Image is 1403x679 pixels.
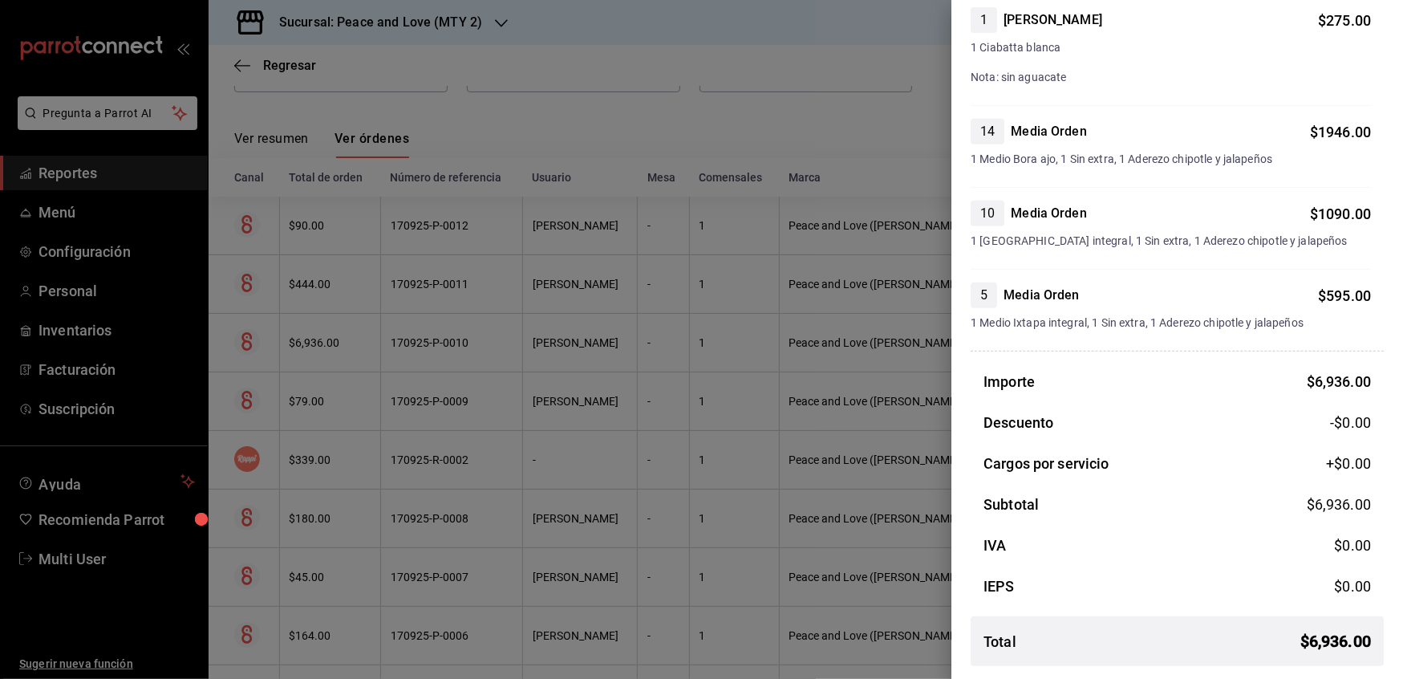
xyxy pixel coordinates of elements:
[1330,412,1371,433] span: -$0.00
[1307,373,1371,390] span: $ 6,936.00
[983,575,1015,597] h3: IEPS
[971,151,1371,168] span: 1 Medio Bora ajo, 1 Sin extra, 1 Aderezo chipotle y jalapeños
[971,10,997,30] span: 1
[1011,204,1086,223] h4: Media Orden
[971,286,997,305] span: 5
[1310,124,1371,140] span: $ 1946.00
[1310,205,1371,222] span: $ 1090.00
[1318,12,1371,29] span: $ 275.00
[971,233,1371,250] span: 1 [GEOGRAPHIC_DATA] integral, 1 Sin extra, 1 Aderezo chipotle y jalapeños
[983,453,1109,474] h3: Cargos por servicio
[983,535,1006,556] h3: IVA
[983,412,1053,433] h3: Descuento
[1318,287,1371,304] span: $ 595.00
[1326,453,1371,474] span: +$ 0.00
[1334,578,1371,595] span: $ 0.00
[971,71,1066,83] span: Nota: sin aguacate
[983,371,1035,392] h3: Importe
[971,315,1371,331] span: 1 Medio Ixtapa integral, 1 Sin extra, 1 Aderezo chipotle y jalapeños
[983,631,1016,653] h3: Total
[1004,286,1079,305] h4: Media Orden
[1004,10,1102,30] h4: [PERSON_NAME]
[1300,629,1371,653] span: $ 6,936.00
[1011,122,1086,141] h4: Media Orden
[971,204,1004,223] span: 10
[1334,537,1371,554] span: $ 0.00
[983,494,1039,515] h3: Subtotal
[1307,496,1371,513] span: $ 6,936.00
[971,39,1371,56] span: 1 Ciabatta blanca
[971,122,1004,141] span: 14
